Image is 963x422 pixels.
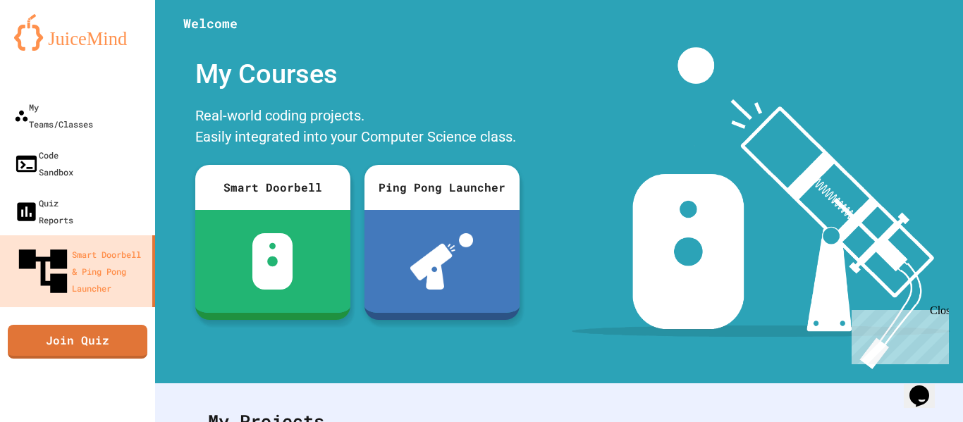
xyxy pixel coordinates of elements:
iframe: chat widget [904,366,949,408]
div: Ping Pong Launcher [364,165,520,210]
div: Smart Doorbell & Ping Pong Launcher [14,242,147,300]
img: banner-image-my-projects.png [572,47,950,369]
div: My Courses [188,47,527,101]
a: Join Quiz [8,325,147,359]
div: Code Sandbox [14,147,73,180]
iframe: chat widget [846,304,949,364]
img: logo-orange.svg [14,14,141,51]
img: sdb-white.svg [252,233,293,290]
div: My Teams/Classes [14,99,93,132]
div: Quiz Reports [14,194,73,228]
div: Real-world coding projects. Easily integrated into your Computer Science class. [188,101,527,154]
img: ppl-with-ball.png [410,233,473,290]
div: Chat with us now!Close [6,6,97,89]
div: Smart Doorbell [195,165,350,210]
